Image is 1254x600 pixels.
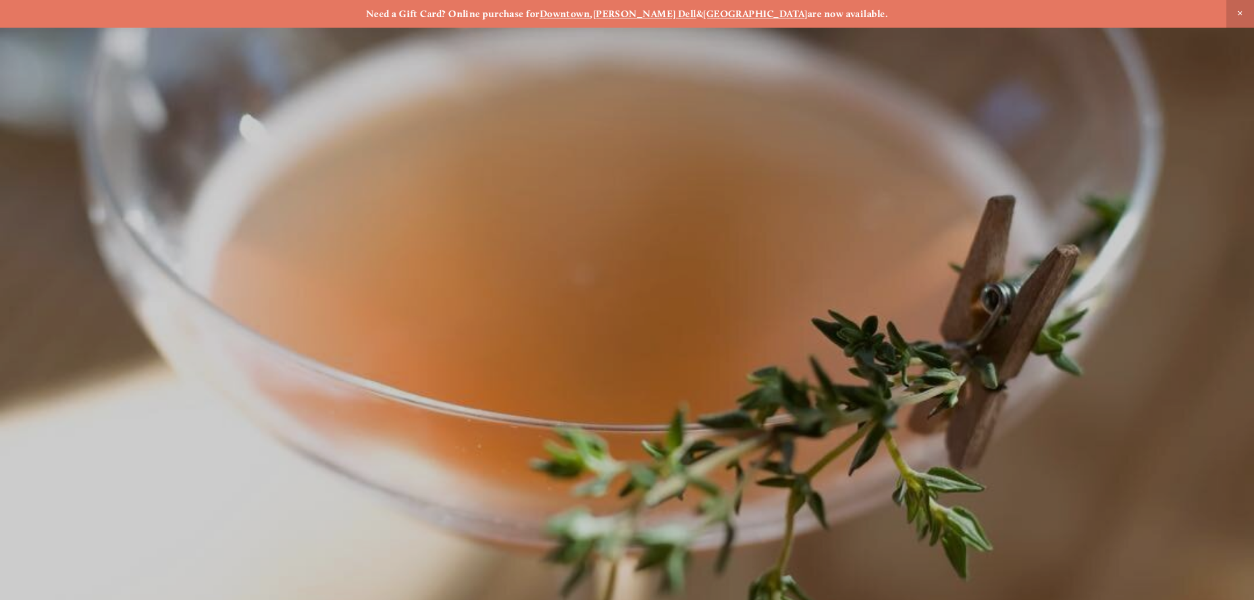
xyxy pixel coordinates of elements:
a: Downtown [540,8,590,20]
strong: are now available. [808,8,888,20]
strong: , [590,8,592,20]
strong: & [696,8,703,20]
a: [GEOGRAPHIC_DATA] [703,8,808,20]
strong: Need a Gift Card? Online purchase for [366,8,540,20]
a: [PERSON_NAME] Dell [593,8,696,20]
